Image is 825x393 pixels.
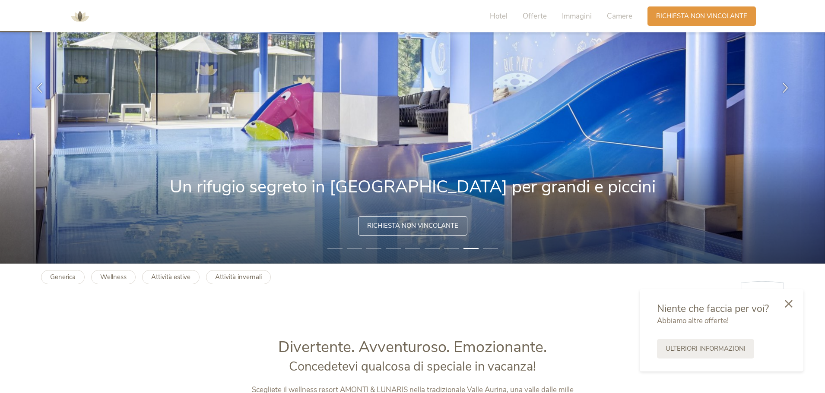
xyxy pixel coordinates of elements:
[215,273,262,281] b: Attività invernali
[367,221,458,230] span: Richiesta non vincolante
[523,11,547,21] span: Offerte
[490,11,508,21] span: Hotel
[151,273,190,281] b: Attività estive
[657,316,729,326] span: Abbiamo altre offerte!
[666,344,746,353] span: Ulteriori informazioni
[100,273,127,281] b: Wellness
[289,358,536,375] span: Concedetevi qualcosa di speciale in vacanza!
[142,270,200,284] a: Attività estive
[67,3,93,29] img: AMONTI & LUNARIS Wellnessresort
[67,13,93,19] a: AMONTI & LUNARIS Wellnessresort
[657,302,769,315] span: Niente che faccia per voi?
[41,270,85,284] a: Generica
[607,11,632,21] span: Camere
[562,11,592,21] span: Immagini
[657,339,754,358] a: Ulteriori informazioni
[50,273,76,281] b: Generica
[206,270,271,284] a: Attività invernali
[278,336,547,358] span: Divertente. Avventuroso. Emozionante.
[741,281,784,315] img: Alto Adige
[91,270,136,284] a: Wellness
[656,12,747,21] span: Richiesta non vincolante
